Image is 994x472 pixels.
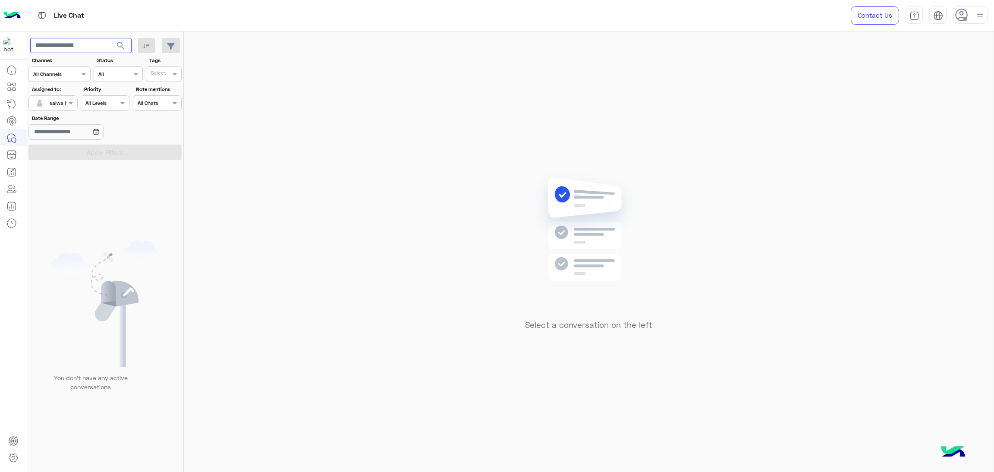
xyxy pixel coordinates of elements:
a: Contact Us [851,6,899,25]
button: Apply Filters [28,145,182,160]
label: Note mentions [136,85,180,93]
span: search [116,41,126,51]
label: Assigned to: [32,85,76,93]
label: Priority [84,85,129,93]
img: Logo [3,6,21,25]
img: tab [37,10,47,21]
img: empty users [51,241,160,367]
img: no messages [526,170,651,314]
div: Select [149,69,166,79]
img: profile [975,10,985,21]
img: defaultAdmin.png [34,97,46,109]
label: Status [97,57,142,64]
button: search [110,38,132,57]
label: Tags [149,57,181,64]
label: Date Range [32,114,129,122]
img: tab [933,11,943,21]
a: tab [906,6,923,25]
label: Channel: [32,57,90,64]
img: tab [909,11,919,21]
p: Live Chat [54,10,84,22]
img: 1403182699927242 [3,38,19,53]
h5: Select a conversation on the left [525,320,652,330]
img: hulul-logo.png [938,437,968,468]
p: You don’t have any active conversations [47,373,134,392]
